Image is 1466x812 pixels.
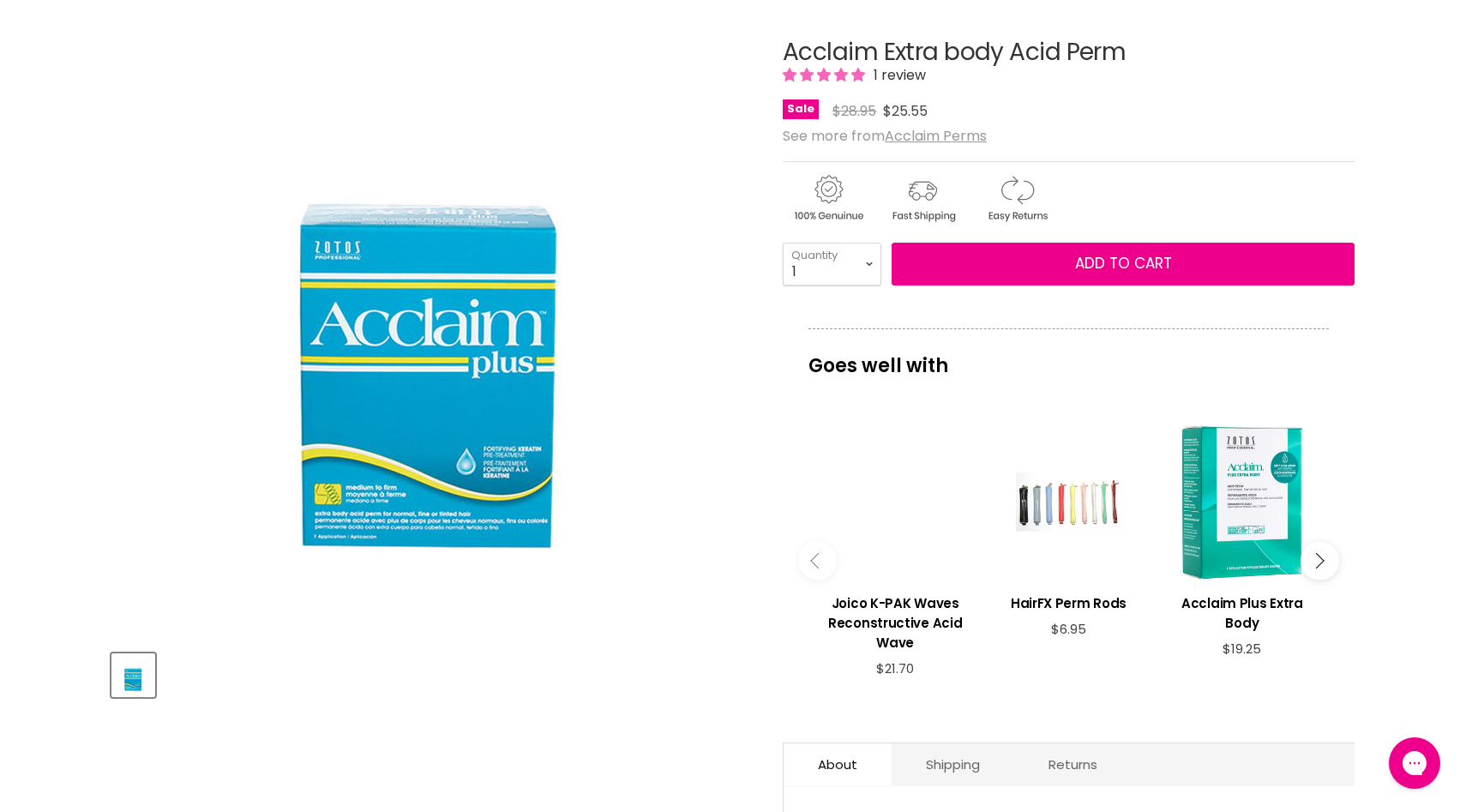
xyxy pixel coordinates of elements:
img: shipping.gif [877,172,968,225]
span: Sale [783,99,819,119]
h3: HairFX Perm Rods [990,593,1146,613]
select: Quantity [783,243,881,286]
span: 1 review [868,65,926,85]
span: $6.95 [1051,620,1086,638]
a: Returns [1014,743,1132,785]
span: 5.00 stars [783,65,868,85]
a: Shipping [892,743,1014,785]
h3: Joico K-PAK Waves Reconstructive Acid Wave [817,593,973,653]
img: Acclaim Extra body Acid Perm [113,655,153,695]
p: Goes well with [808,328,1329,385]
a: View product:Acclaim Plus Extra Body [1164,580,1320,641]
h1: Acclaim Extra body Acid Perm [783,39,1355,66]
iframe: Gorgias live chat messenger [1380,731,1449,795]
a: About [784,743,892,785]
a: View product:HairFX Perm Rods [990,580,1146,622]
button: Acclaim Extra body Acid Perm [111,653,155,697]
button: Add to cart [892,243,1355,286]
h3: Acclaim Plus Extra Body [1164,593,1320,633]
a: View product:Joico K-PAK Waves Reconstructive Acid Wave [817,580,973,661]
span: Add to cart [1075,253,1172,274]
div: Product thumbnails [109,648,754,697]
span: $19.25 [1223,640,1261,658]
span: $21.70 [876,659,914,677]
a: Acclaim Perms [885,126,987,146]
img: returns.gif [971,172,1062,225]
span: See more from [783,126,987,146]
span: $25.55 [883,101,928,121]
span: $28.95 [832,101,876,121]
img: genuine.gif [783,172,874,225]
